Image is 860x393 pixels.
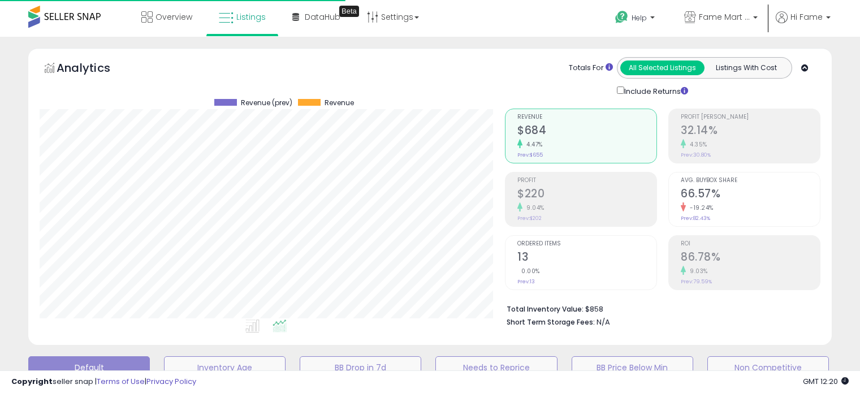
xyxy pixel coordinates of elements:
[681,215,710,222] small: Prev: 82.43%
[686,267,708,275] small: 9.03%
[517,152,543,158] small: Prev: $655
[681,278,712,285] small: Prev: 79.59%
[620,61,705,75] button: All Selected Listings
[435,356,557,379] button: Needs to Reprice
[155,11,192,23] span: Overview
[517,124,656,139] h2: $684
[681,241,820,247] span: ROI
[325,99,354,107] span: Revenue
[517,178,656,184] span: Profit
[236,11,266,23] span: Listings
[241,99,292,107] span: Revenue (prev)
[146,376,196,387] a: Privacy Policy
[11,377,196,387] div: seller snap | |
[522,204,544,212] small: 9.04%
[608,84,702,97] div: Include Returns
[507,301,812,315] li: $858
[699,11,750,23] span: Fame Mart CA
[507,317,595,327] b: Short Term Storage Fees:
[164,356,286,379] button: Inventory Age
[790,11,823,23] span: Hi Fame
[686,204,714,212] small: -19.24%
[597,317,610,327] span: N/A
[681,251,820,266] h2: 86.78%
[517,187,656,202] h2: $220
[704,61,788,75] button: Listings With Cost
[507,304,584,314] b: Total Inventory Value:
[517,278,535,285] small: Prev: 13
[339,6,359,17] div: Tooltip anchor
[57,60,132,79] h5: Analytics
[776,11,831,37] a: Hi Fame
[615,10,629,24] i: Get Help
[803,376,849,387] span: 2025-10-9 12:20 GMT
[681,114,820,120] span: Profit [PERSON_NAME]
[632,13,647,23] span: Help
[300,356,421,379] button: BB Drop in 7d
[681,178,820,184] span: Avg. Buybox Share
[517,251,656,266] h2: 13
[11,376,53,387] strong: Copyright
[97,376,145,387] a: Terms of Use
[569,63,613,74] div: Totals For
[606,2,666,37] a: Help
[707,356,829,379] button: Non Competitive
[681,187,820,202] h2: 66.57%
[681,152,711,158] small: Prev: 30.80%
[681,124,820,139] h2: 32.14%
[305,11,340,23] span: DataHub
[517,267,540,275] small: 0.00%
[522,140,543,149] small: 4.47%
[517,215,542,222] small: Prev: $202
[517,241,656,247] span: Ordered Items
[517,114,656,120] span: Revenue
[28,356,150,379] button: Default
[686,140,707,149] small: 4.35%
[572,356,693,379] button: BB Price Below Min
